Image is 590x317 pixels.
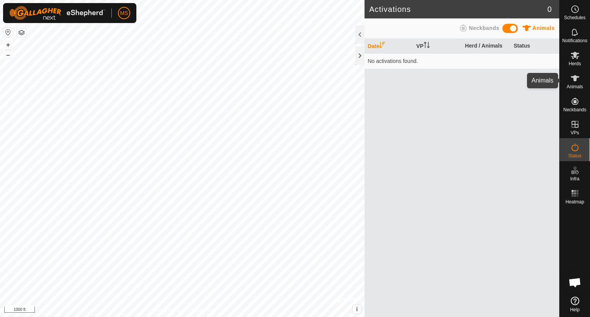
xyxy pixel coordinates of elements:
[379,43,385,49] p-sorticon: Activate to sort
[369,5,547,14] h2: Activations
[568,154,581,158] span: Status
[570,130,579,135] span: VPs
[462,39,511,54] th: Herd / Animals
[152,307,181,314] a: Privacy Policy
[560,294,590,315] a: Help
[365,53,559,69] td: No activations found.
[564,15,585,20] span: Schedules
[3,50,13,59] button: –
[547,3,552,15] span: 0
[424,43,430,49] p-sorticon: Activate to sort
[365,39,413,54] th: Date
[568,61,581,66] span: Herds
[17,28,26,37] button: Map Layers
[563,107,586,112] span: Neckbands
[120,9,128,17] span: MS
[469,25,499,31] span: Neckbands
[413,39,462,54] th: VP
[570,177,579,181] span: Infra
[356,306,358,312] span: i
[570,307,580,312] span: Help
[562,38,587,43] span: Notifications
[353,305,361,314] button: i
[510,39,559,54] th: Status
[567,84,583,89] span: Animals
[3,40,13,50] button: +
[532,25,555,31] span: Animals
[9,6,105,20] img: Gallagher Logo
[563,271,587,294] div: Open chat
[565,200,584,204] span: Heatmap
[3,28,13,37] button: Reset Map
[190,307,212,314] a: Contact Us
